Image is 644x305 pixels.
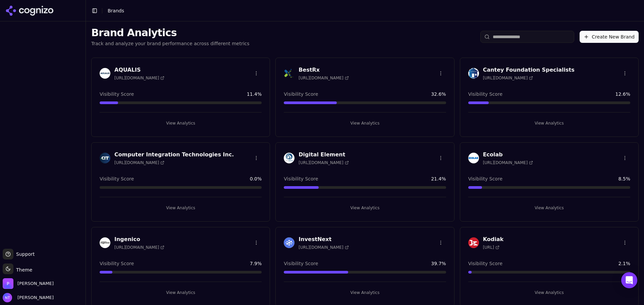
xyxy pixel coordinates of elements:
span: Theme [13,267,32,273]
img: Cantey Foundation Specialists [468,68,479,79]
button: Open user button [3,293,54,302]
img: Kodiak [468,237,479,248]
span: 21.4 % [431,175,446,182]
span: Brands [108,8,124,13]
span: [URL] [483,245,499,250]
span: [PERSON_NAME] [15,295,54,301]
img: BestRx [284,68,294,79]
img: AQUALIS [100,68,110,79]
span: 0.0 % [250,175,262,182]
button: View Analytics [100,287,262,298]
button: View Analytics [284,118,446,129]
button: View Analytics [468,203,630,213]
h3: Ecolab [483,151,533,159]
button: View Analytics [284,287,446,298]
span: Visibility Score [284,91,318,97]
span: 32.6 % [431,91,446,97]
nav: breadcrumb [108,7,124,14]
span: Visibility Score [468,91,502,97]
button: Create New Brand [580,31,639,43]
button: View Analytics [100,203,262,213]
span: Visibility Score [468,175,502,182]
img: InvestNext [284,237,294,248]
span: [URL][DOMAIN_NAME] [299,160,348,165]
span: Visibility Score [100,91,134,97]
button: View Analytics [468,118,630,129]
h3: Cantey Foundation Specialists [483,66,575,74]
h3: BestRx [299,66,348,74]
img: Computer Integration Technologies Inc. [100,153,110,163]
h3: AQUALIS [114,66,164,74]
h3: Ingenico [114,235,164,243]
span: 8.5 % [618,175,630,182]
span: 2.1 % [618,260,630,267]
h3: InvestNext [299,235,348,243]
img: Digital Element [284,153,294,163]
h3: Kodiak [483,235,503,243]
p: Track and analyze your brand performance across different metrics [91,40,250,47]
span: [URL][DOMAIN_NAME] [483,75,533,81]
div: Open Intercom Messenger [621,272,637,288]
span: [URL][DOMAIN_NAME] [114,160,164,165]
span: Visibility Score [100,260,134,267]
span: [URL][DOMAIN_NAME] [114,75,164,81]
h1: Brand Analytics [91,27,250,39]
span: [URL][DOMAIN_NAME] [299,245,348,250]
span: Visibility Score [284,175,318,182]
span: 12.6 % [615,91,630,97]
span: Visibility Score [468,260,502,267]
img: Ecolab [468,153,479,163]
span: [URL][DOMAIN_NAME] [483,160,533,165]
span: Visibility Score [284,260,318,267]
span: Visibility Score [100,175,134,182]
button: View Analytics [468,287,630,298]
h3: Digital Element [299,151,348,159]
span: Support [13,251,35,257]
button: View Analytics [284,203,446,213]
button: View Analytics [100,118,262,129]
img: Ingenico [100,237,110,248]
span: 11.4 % [247,91,262,97]
button: Open organization switcher [3,278,54,289]
img: Perrill [3,278,13,289]
span: 39.7 % [431,260,446,267]
span: [URL][DOMAIN_NAME] [114,245,164,250]
h3: Computer Integration Technologies Inc. [114,151,234,159]
img: Nate Tower [3,293,12,302]
span: [URL][DOMAIN_NAME] [299,75,348,81]
span: 7.9 % [250,260,262,267]
span: Perrill [17,281,54,287]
